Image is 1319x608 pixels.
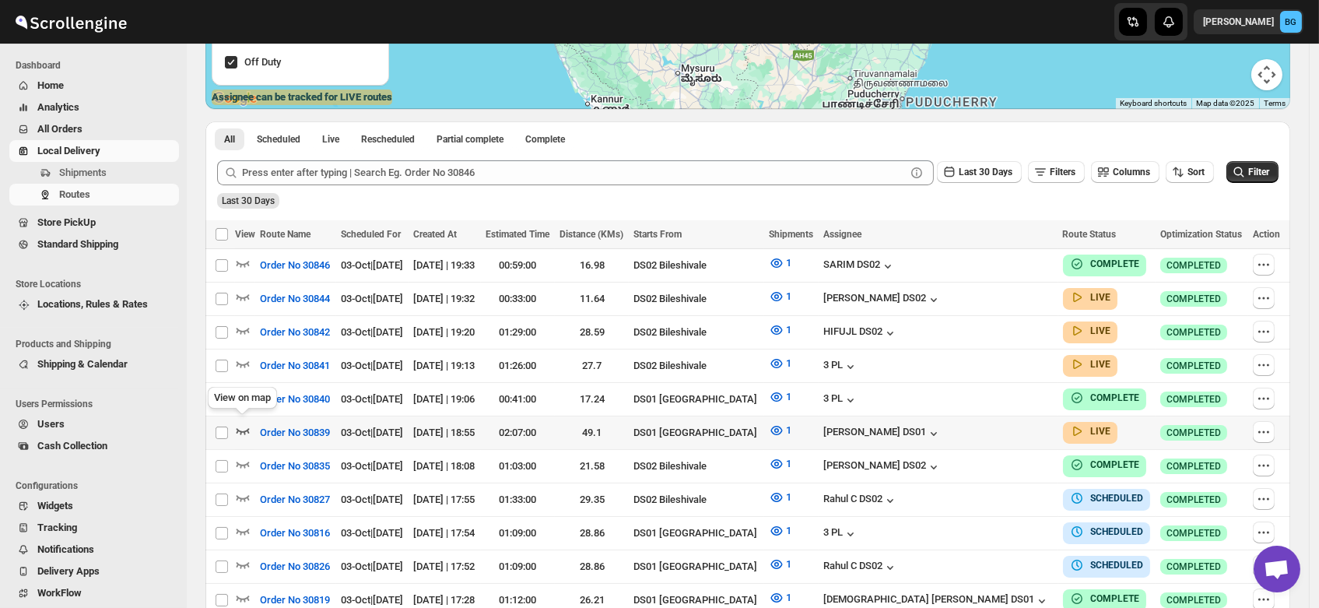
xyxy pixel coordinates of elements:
span: COMPLETED [1166,360,1221,372]
div: 00:41:00 [486,392,550,407]
span: 1 [786,324,791,336]
span: Rescheduled [361,133,415,146]
div: 01:29:00 [486,325,550,340]
div: [DATE] | 19:33 [413,258,475,273]
div: 3 PL [823,526,858,542]
button: LIVE [1069,357,1111,372]
span: All Orders [37,123,82,135]
button: Filters [1028,161,1085,183]
div: DS01 [GEOGRAPHIC_DATA] [633,559,759,575]
span: Action [1253,229,1280,240]
div: DS01 [GEOGRAPHIC_DATA] [633,425,759,441]
span: Dashboard [16,59,179,72]
div: HIFUJL DS02 [823,325,898,341]
span: Standard Shipping [37,238,118,250]
span: COMPLETED [1166,259,1221,272]
button: Keyboard shortcuts [1120,98,1187,109]
b: COMPLETE [1091,392,1140,403]
div: 26.21 [560,592,624,608]
button: SCHEDULED [1069,524,1144,539]
div: [DATE] | 18:08 [413,459,475,474]
span: COMPLETED [1166,427,1221,439]
button: Tracking [9,517,179,539]
span: Order No 30844 [260,291,330,307]
div: Open chat [1254,546,1300,592]
div: DS01 [GEOGRAPHIC_DATA] [633,592,759,608]
button: COMPLETE [1069,591,1140,606]
b: LIVE [1091,426,1111,437]
button: 1 [759,385,801,409]
div: 01:09:00 [486,525,550,541]
div: 01:33:00 [486,492,550,508]
div: DS02 Bileshivale [633,258,759,273]
div: [PERSON_NAME] DS02 [823,292,942,308]
span: Complete [525,133,565,146]
span: Shipments [769,229,813,240]
div: Rahul C DS02 [823,560,898,575]
div: 29.35 [560,492,624,508]
span: Users [37,418,65,430]
button: All routes [215,128,244,150]
span: 03-Oct | [DATE] [341,460,403,472]
button: Home [9,75,179,97]
button: Order No 30839 [251,420,339,445]
button: SCHEDULED [1069,557,1144,573]
button: Cash Collection [9,435,179,457]
img: ScrollEngine [12,2,129,41]
button: User menu [1194,9,1303,34]
span: 1 [786,458,791,469]
span: 03-Oct | [DATE] [341,259,403,271]
span: Cash Collection [37,440,107,452]
span: Route Status [1063,229,1117,240]
span: Order No 30846 [260,258,330,273]
span: Shipping & Calendar [37,358,128,370]
button: 1 [759,552,801,577]
button: WorkFlow [9,582,179,604]
span: Assignee [823,229,861,240]
div: 02:07:00 [486,425,550,441]
div: 16.98 [560,258,624,273]
b: LIVE [1091,292,1111,303]
span: Created At [413,229,457,240]
button: Order No 30826 [251,554,339,579]
span: COMPLETED [1166,594,1221,606]
span: Last 30 Days [959,167,1012,177]
span: COMPLETED [1166,527,1221,539]
div: [DATE] | 17:52 [413,559,475,575]
button: Map camera controls [1251,59,1282,90]
span: Store Locations [16,278,179,290]
button: Sort [1166,161,1214,183]
div: DS01 [GEOGRAPHIC_DATA] [633,392,759,407]
span: COMPLETED [1166,561,1221,573]
button: 1 [759,318,801,343]
button: Delivery Apps [9,561,179,582]
span: Order No 30839 [260,425,330,441]
div: DS02 Bileshivale [633,291,759,307]
label: Assignee can be tracked for LIVE routes [212,90,392,105]
a: Open this area in Google Maps (opens a new window) [209,89,261,109]
span: 1 [786,357,791,369]
button: Shipments [9,162,179,184]
div: 28.86 [560,525,624,541]
button: COMPLETE [1069,457,1140,473]
span: Distance (KMs) [560,229,623,240]
text: BG [1286,17,1297,27]
span: Widgets [37,500,73,511]
button: Last 30 Days [937,161,1022,183]
button: 1 [759,485,801,510]
span: Store PickUp [37,216,96,228]
div: 01:12:00 [486,592,550,608]
span: Order No 30826 [260,559,330,575]
span: Scheduled For [341,229,401,240]
span: 03-Oct | [DATE] [341,561,403,572]
span: Optimization Status [1160,229,1242,240]
span: COMPLETED [1166,393,1221,406]
span: 03-Oct | [DATE] [341,326,403,338]
span: 03-Oct | [DATE] [341,494,403,505]
span: Shipments [59,167,107,178]
span: Routes [59,188,90,200]
span: Columns [1113,167,1150,177]
b: COMPLETE [1091,258,1140,269]
span: Local Delivery [37,145,100,156]
span: Order No 30819 [260,592,330,608]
